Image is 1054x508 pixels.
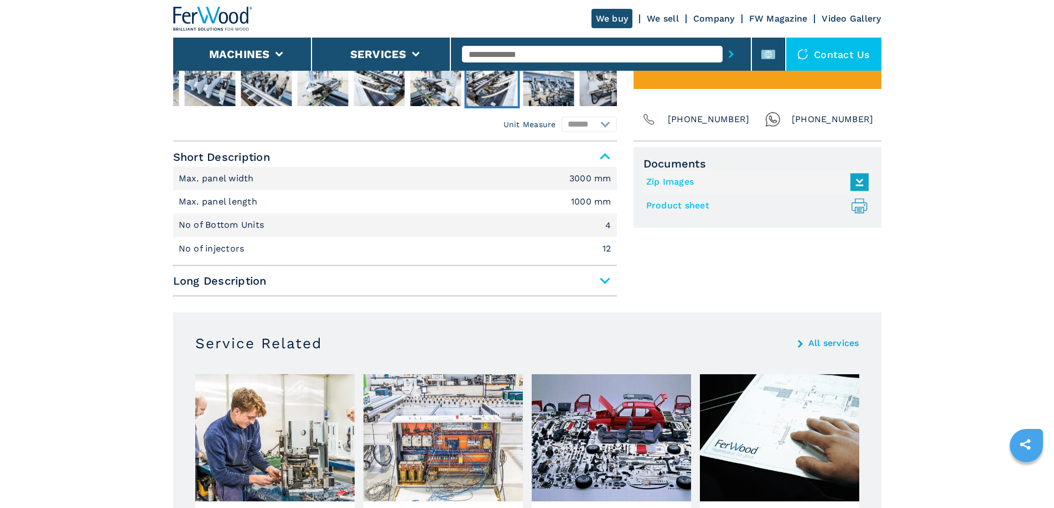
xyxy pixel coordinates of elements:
[179,219,267,231] p: No of Bottom Units
[569,174,611,183] em: 3000 mm
[179,172,257,185] p: Max. panel width
[822,13,881,24] a: Video Gallery
[792,112,874,127] span: [PHONE_NUMBER]
[643,157,871,170] span: Documents
[209,48,270,61] button: Machines
[503,119,556,130] em: Unit Measure
[464,64,520,108] button: Go to Slide 13
[647,13,679,24] a: We sell
[354,66,404,106] img: 97fadeab4a619a02e37c84aaeeefc0b9
[173,7,253,31] img: Ferwood
[195,374,355,501] img: image
[723,41,740,67] button: submit-button
[195,334,322,352] h3: Service Related
[297,66,348,106] img: cbb8cdf75ce03165f1c4145a0113cd25
[173,147,617,167] span: Short Description
[179,243,247,255] p: No of injectors
[410,66,461,106] img: 2078d751fc23e2cbc711b2e4088e1b2e
[579,66,630,106] img: 1eec117b7c3b8dbb60fa22cd1451dcee
[646,173,863,191] a: Zip Images
[241,66,292,106] img: eab69602646c1ca58f3211ec02099b08
[408,64,463,108] button: Go to Slide 12
[577,64,632,108] button: Go to Slide 15
[700,374,859,501] img: image
[786,38,881,71] div: Contact us
[295,64,350,108] button: Go to Slide 10
[523,66,574,106] img: 7adbb3491167410c2c2dd7016ed22173
[571,197,611,206] em: 1000 mm
[238,64,294,108] button: Go to Slide 9
[173,271,617,291] span: Long Description
[605,221,611,230] em: 4
[364,374,523,501] img: image
[350,48,407,61] button: Services
[603,244,611,253] em: 12
[466,66,517,106] img: 60b168bbf2cfda18ed1f27cc436f7e26
[749,13,808,24] a: FW Magazine
[641,112,657,127] img: Phone
[591,9,633,28] a: We buy
[646,197,863,215] a: Product sheet
[179,196,261,208] p: Max. panel length
[808,339,859,348] a: All services
[351,64,407,108] button: Go to Slide 11
[182,64,237,108] button: Go to Slide 8
[693,13,735,24] a: Company
[532,374,691,501] img: image
[668,112,750,127] span: [PHONE_NUMBER]
[1011,431,1039,458] a: sharethis
[765,112,781,127] img: Whatsapp
[797,49,808,60] img: Contact us
[1007,458,1046,500] iframe: Chat
[184,66,235,106] img: 895a4f6675d51e1498fadac394c0121e
[521,64,576,108] button: Go to Slide 14
[173,167,617,261] div: Short Description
